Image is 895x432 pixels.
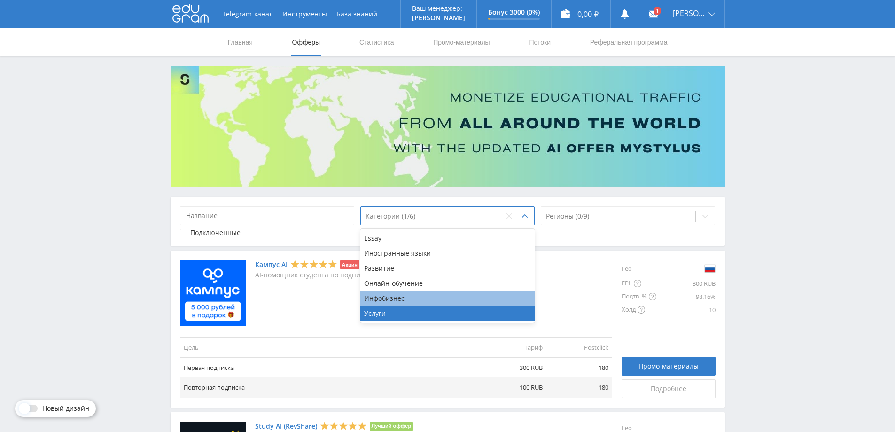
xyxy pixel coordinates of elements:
div: 300 RUB [656,277,716,290]
span: Промо-материалы [638,362,699,370]
td: Первая подписка [180,358,481,378]
div: 5 Stars [320,421,367,431]
a: Потоки [528,28,552,56]
span: Новый дизайн [42,405,89,412]
a: Статистика [358,28,395,56]
li: Лучший оффер [370,422,413,431]
p: Ваш менеджер: [412,5,465,12]
a: Подробнее [622,379,716,398]
input: Название [180,206,355,225]
a: Кампус AI [255,261,288,268]
div: Онлайн-обучение [360,276,535,291]
div: Инфобизнес [360,291,535,306]
div: Услуги [360,306,535,321]
div: 5 Stars [290,259,337,269]
span: [PERSON_NAME] [673,9,706,17]
div: Гео [622,260,656,277]
img: Кампус AI [180,260,246,326]
a: Реферальная программа [589,28,669,56]
td: Postclick [546,337,612,357]
td: Тариф [481,337,546,357]
div: EPL [622,277,656,290]
div: 10 [656,303,716,316]
a: Офферы [291,28,321,56]
td: 100 RUB [481,377,546,398]
a: Главная [227,28,254,56]
li: Акция [340,260,359,269]
p: AI-помощник студента по подписке [255,271,371,279]
img: Banner [171,66,725,187]
a: Промо-материалы [432,28,490,56]
td: 180 [546,358,612,378]
p: Бонус 3000 (0%) [488,8,540,16]
td: Цель [180,337,481,357]
div: Холд [622,303,656,316]
p: [PERSON_NAME] [412,14,465,22]
span: Подробнее [651,385,686,393]
td: 300 RUB [481,358,546,378]
div: Подтв. % [622,290,656,303]
td: Повторная подписка [180,377,481,398]
a: Study AI (RevShare) [255,423,317,430]
div: Подключенные [190,229,241,236]
td: 180 [546,377,612,398]
a: Промо-материалы [622,357,716,376]
div: 98.16% [656,290,716,303]
div: Иностранные языки [360,246,535,261]
div: Развитие [360,261,535,276]
div: Essay [360,231,535,246]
